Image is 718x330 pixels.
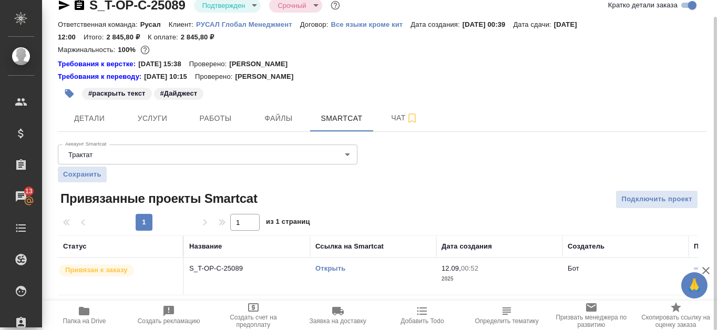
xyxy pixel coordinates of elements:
p: [DATE] 00:39 [463,20,514,28]
button: Создать рекламацию [127,301,211,330]
div: Нажми, чтобы открыть папку с инструкцией [58,59,138,69]
p: Дата создания: [411,20,462,28]
p: [DATE] 15:38 [138,59,189,69]
span: Определить тематику [475,317,538,325]
button: Создать счет на предоплату [211,301,296,330]
span: Добавить Todo [401,317,444,325]
span: Услуги [127,112,178,125]
div: Дата создания [442,241,492,252]
p: Маржинальность: [58,46,118,54]
button: 🙏 [681,272,707,298]
p: 2 845,80 ₽ [181,33,222,41]
p: [DATE] 10:15 [144,71,195,82]
span: Призвать менеджера по развитию [556,314,628,328]
div: Создатель [568,241,604,252]
span: Создать рекламацию [138,317,200,325]
div: Статус [63,241,87,252]
span: 13 [19,186,39,197]
span: раскрыть текст [81,88,153,97]
p: Итого: [84,33,106,41]
span: Дайджест [153,88,205,97]
div: Ссылка на Smartcat [315,241,384,252]
p: [PERSON_NAME] [229,59,295,69]
button: Скопировать ссылку на оценку заказа [633,301,718,330]
p: Клиент: [169,20,196,28]
span: Детали [64,112,115,125]
a: Открыть [315,264,345,272]
div: Нажми, чтобы открыть папку с инструкцией [58,71,144,82]
p: 2025 [442,274,557,284]
p: Ответственная команда: [58,20,140,28]
p: Привязан к заказу [65,265,128,275]
p: Все языки кроме кит [331,20,411,28]
button: Подключить проект [616,190,698,209]
button: 0.00 RUB; [138,43,152,57]
p: РУСАЛ Глобал Менеджмент [196,20,300,28]
p: #Дайджест [160,88,198,99]
a: Требования к переводу: [58,71,144,82]
p: Проверено: [189,59,230,69]
a: Требования к верстке: [58,59,138,69]
span: из 1 страниц [266,215,310,231]
p: 2 845,80 ₽ [106,33,148,41]
button: Трактат [65,150,96,159]
button: Заявка на доставку [295,301,380,330]
a: РУСАЛ Глобал Менеджмент [196,19,300,28]
span: Папка на Drive [63,317,106,325]
span: Работы [190,112,241,125]
span: 🙏 [685,274,703,296]
button: Призвать менеджера по развитию [549,301,634,330]
span: Подключить проект [621,193,692,205]
p: S_T-OP-C-25089 [189,263,305,274]
p: 00:52 [461,264,478,272]
svg: Подписаться [406,112,418,125]
p: Русал [140,20,169,28]
span: Привязанные проекты Smartcat [58,190,258,207]
span: Сохранить [63,169,101,180]
p: Проверено: [195,71,235,82]
span: Чат [379,111,430,125]
p: Бот [568,264,579,272]
p: [PERSON_NAME] [235,71,301,82]
div: Трактат [58,145,357,164]
span: Заявка на доставку [309,317,366,325]
button: Добавить Todo [380,301,465,330]
span: Smartcat [316,112,367,125]
a: Все языки кроме кит [331,19,411,28]
p: 12.09, [442,264,461,272]
p: Договор: [300,20,331,28]
p: 100% [118,46,138,54]
p: #раскрыть текст [88,88,146,99]
p: К оплате: [148,33,181,41]
button: Папка на Drive [42,301,127,330]
div: Название [189,241,222,252]
p: Дата сдачи: [513,20,553,28]
span: Скопировать ссылку на оценку заказа [640,314,712,328]
button: Срочный [274,1,309,10]
a: 13 [3,183,39,210]
button: Сохранить [58,167,107,182]
button: Определить тематику [465,301,549,330]
button: Добавить тэг [58,82,81,105]
span: Файлы [253,112,304,125]
span: Создать счет на предоплату [218,314,290,328]
button: Подтвержден [199,1,249,10]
